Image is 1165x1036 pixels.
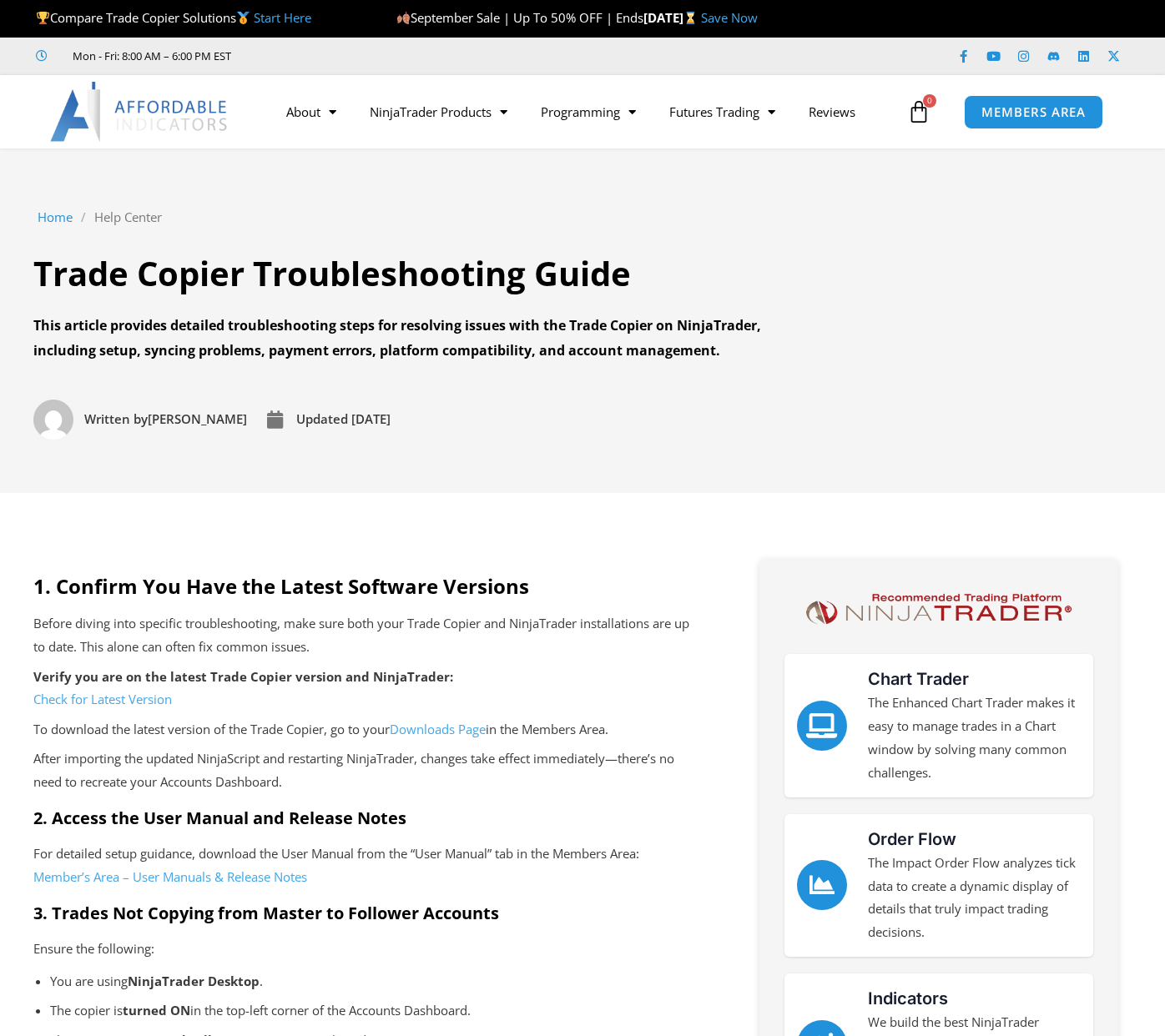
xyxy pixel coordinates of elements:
[33,314,801,363] div: This article provides detailed troubleshooting steps for resolving issues with the Trade Copier o...
[653,93,792,131] a: Futures Trading
[33,718,701,742] p: To download the latest version of the Trade Copier, go to your in the Members Area.
[38,206,73,229] a: Home
[81,206,86,229] span: /
[50,999,684,1023] p: The copier is in the top-left corner of the Accounts Dashboard.
[981,106,1086,118] span: MEMBERS AREA
[94,206,162,229] a: Help Center
[50,82,229,142] img: LogoAI | Affordable Indicators – NinjaTrader
[396,9,643,26] span: September Sale | Up To 50% OFF | Ends
[123,1002,190,1018] strong: turned ON
[964,95,1103,129] a: MEMBERS AREA
[84,410,148,427] span: Written by
[33,612,701,659] p: Before diving into specific troubleshooting, make sure both your Trade Copier and NinjaTrader ins...
[33,842,701,889] p: For detailed setup guidance, download the User Manual from the “User Manual” tab in the Members A...
[643,9,701,26] strong: [DATE]
[868,692,1082,784] p: The Enhanced Chart Trader makes it easy to manage trades in a Chart window by solving many common...
[797,860,847,910] a: Order Flow
[799,589,1078,629] img: NinjaTrader Logo | Affordable Indicators – NinjaTrader
[68,46,231,66] span: Mon - Fri: 8:00 AM – 6:00 PM EST
[524,93,653,131] a: Programming
[33,868,307,885] a: Member’s Area – User Manuals & Release Notes
[868,669,969,689] a: Chart Trader
[33,572,529,600] strong: 1. Confirm You Have the Latest Software Versions
[270,93,353,131] a: About
[33,668,453,685] strong: Verify you are on the latest Trade Copier version and NinjaTrader:
[36,9,311,26] span: Compare Trade Copier Solutions
[33,250,801,297] h1: Trade Copier Troubleshooting Guide
[296,410,348,427] span: Updated
[33,938,701,961] p: Ensure the following:
[270,93,903,131] nav: Menu
[701,9,758,26] a: Save Now
[254,9,311,26] a: Start Here
[237,12,250,24] img: 🥇
[390,721,486,737] a: Downloads Page
[255,48,505,64] iframe: Customer reviews powered by Trustpilot
[33,902,499,924] strong: 3. Trades Not Copying from Master to Follower Accounts
[33,747,701,794] p: After importing the updated NinjaScript and restarting NinjaTrader, changes take effect immediate...
[351,410,391,427] time: [DATE]
[923,94,936,108] span: 0
[684,12,697,24] img: ⌛
[397,12,410,24] img: 🍂
[37,12,49,24] img: 🏆
[33,400,73,440] img: Picture of David Koehler
[33,807,406,829] strong: 2. Access the User Manual and Release Notes
[50,970,684,993] p: You are using .
[792,93,872,131] a: Reviews
[33,691,172,707] a: Check for Latest Version
[882,88,956,136] a: 0
[80,408,247,431] span: [PERSON_NAME]
[868,988,948,1008] a: Indicators
[797,701,847,751] a: Chart Trader
[128,973,260,989] strong: NinjaTrader Desktop
[868,852,1082,944] p: The Impact Order Flow analyzes tick data to create a dynamic display of details that truly impact...
[868,829,956,849] a: Order Flow
[353,93,524,131] a: NinjaTrader Products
